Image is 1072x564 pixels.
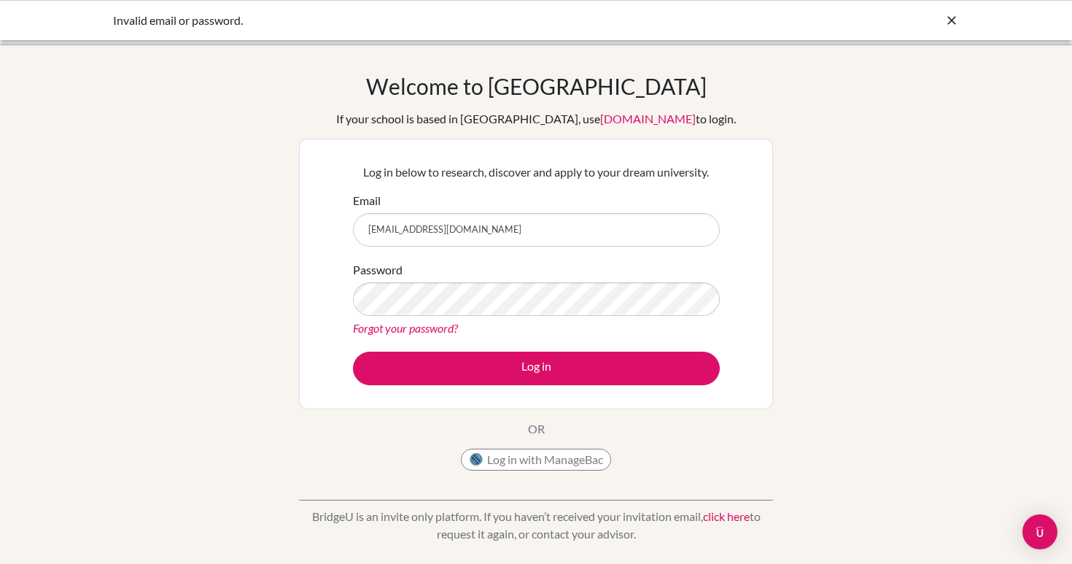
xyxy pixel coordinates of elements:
[703,509,750,523] a: click here
[461,449,611,471] button: Log in with ManageBac
[600,112,696,125] a: [DOMAIN_NAME]
[336,110,736,128] div: If your school is based in [GEOGRAPHIC_DATA], use to login.
[353,163,720,181] p: Log in below to research, discover and apply to your dream university.
[299,508,773,543] p: BridgeU is an invite only platform. If you haven’t received your invitation email, to request it ...
[113,12,740,29] div: Invalid email or password.
[366,73,707,99] h1: Welcome to [GEOGRAPHIC_DATA]
[353,352,720,385] button: Log in
[353,192,381,209] label: Email
[353,321,458,335] a: Forgot your password?
[528,420,545,438] p: OR
[1022,514,1057,549] div: Open Intercom Messenger
[353,261,403,279] label: Password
